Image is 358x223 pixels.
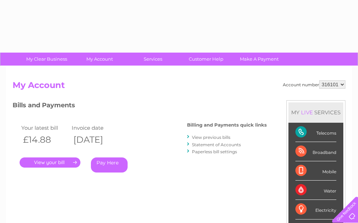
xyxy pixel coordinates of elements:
a: Make A Payment [230,53,288,66]
h3: Bills and Payments [13,100,267,113]
a: Customer Help [177,53,235,66]
a: Services [124,53,182,66]
div: Mobile [295,161,336,181]
h2: My Account [13,80,345,94]
h4: Billing and Payments quick links [187,122,267,128]
td: Your latest bill [20,123,70,133]
div: Broadband [295,142,336,161]
div: Water [295,181,336,200]
a: View previous bills [192,135,230,140]
a: My Account [71,53,129,66]
th: [DATE] [70,133,120,147]
div: Account number [283,80,345,89]
div: Electricity [295,200,336,219]
a: Paperless bill settings [192,149,237,154]
a: . [20,157,80,168]
th: £14.88 [20,133,70,147]
td: Invoice date [70,123,120,133]
a: My Clear Business [18,53,76,66]
a: Statement of Accounts [192,142,241,147]
a: Pay Here [91,157,128,173]
div: LIVE [300,109,314,116]
div: Telecoms [295,123,336,142]
div: MY SERVICES [288,102,343,122]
